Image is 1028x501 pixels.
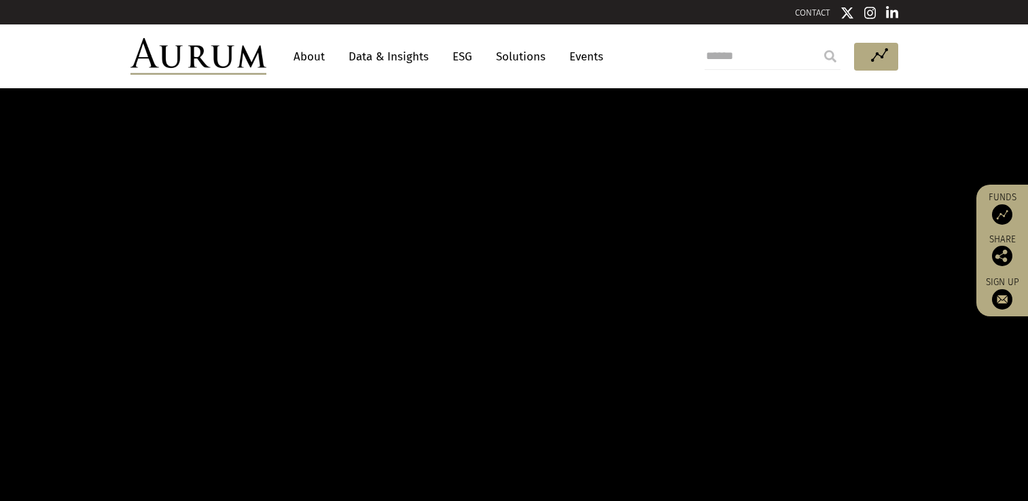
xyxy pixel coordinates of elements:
a: Solutions [489,44,552,69]
input: Submit [817,43,844,70]
img: Sign up to our newsletter [992,289,1012,310]
a: ESG [446,44,479,69]
a: About [287,44,332,69]
a: Sign up [983,276,1021,310]
img: Access Funds [992,204,1012,225]
img: Linkedin icon [886,6,898,20]
img: Share this post [992,246,1012,266]
img: Instagram icon [864,6,876,20]
a: Events [563,44,603,69]
img: Twitter icon [840,6,854,20]
a: Data & Insights [342,44,436,69]
img: Aurum [130,38,266,75]
span: Solutions to enhance any portfolio [387,443,641,462]
a: CONTACT [795,7,830,18]
div: Share [983,235,1021,266]
a: Funds [983,191,1021,225]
